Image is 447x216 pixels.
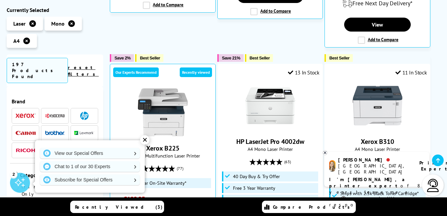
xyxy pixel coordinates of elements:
div: Currently Selected [7,7,103,13]
div: [PERSON_NAME] [338,157,411,163]
span: (77) [177,162,183,175]
a: Xerox B310 [352,125,402,132]
span: Free 3 Year On-Site Warranty* [125,180,186,186]
a: Compare Products [262,201,356,213]
a: Kyocera [45,112,65,120]
a: Lexmark [74,129,94,137]
img: user-headset-light.svg [426,179,440,192]
img: Canon [16,131,36,135]
label: Add to Compare [358,37,398,44]
a: View [344,18,411,32]
div: Our Experts Recommend [113,67,159,77]
a: Ricoh [16,146,36,155]
a: Xerox B225 [146,144,179,153]
span: A4 Mono Laser Printer [221,146,320,152]
label: Add to Compare [143,2,183,9]
span: Save 21% [222,55,240,60]
button: Save 2% [110,54,134,62]
a: HP LaserJet Pro 4002dw [236,137,304,146]
div: 13 In Stock [288,69,319,76]
img: Xerox [16,114,36,118]
a: Print Only [12,183,55,198]
a: Xerox [16,112,36,120]
span: ex VAT @ 20% [146,196,176,202]
span: Best Seller [329,55,349,60]
a: HP [74,112,94,120]
span: Best Seller [250,55,270,60]
img: Xerox B310 [352,81,402,131]
a: Xerox B225 [138,132,188,139]
button: Best Seller [245,54,273,62]
img: Brother [45,131,65,135]
label: Add to Compare [250,8,291,15]
img: Lexmark [74,131,94,135]
img: HP [80,112,89,120]
img: Xerox B225 [138,87,188,137]
b: I'm [PERSON_NAME], a printer expert [329,176,407,189]
a: reset filters [68,64,99,77]
div: [GEOGRAPHIC_DATA], [GEOGRAPHIC_DATA] [338,163,411,175]
button: Best Seller [135,54,163,62]
div: ✕ [140,135,149,145]
span: (63) [284,156,291,168]
span: Laser [13,20,26,27]
div: 2 [10,170,17,178]
a: Recently Viewed (3) [70,201,164,213]
span: Recently Viewed (3) [75,204,163,210]
span: Brand [12,98,98,105]
a: View our Special Offers [40,148,140,159]
a: Xerox B310 [361,137,394,146]
span: Category [20,172,98,180]
span: Compare Products [273,204,353,210]
span: Best Seller [140,55,160,60]
span: A4 Mono Multifunction Laser Printer [113,153,212,159]
button: Best Seller [325,54,353,62]
span: 40 Day Buy & Try Offer [233,174,280,179]
span: A4 [13,38,20,44]
a: Subscribe for Special Offers [40,174,140,185]
img: HP LaserJet Pro 4002dw [245,81,295,131]
div: Recently viewed [180,67,212,77]
span: Mono [51,20,65,27]
span: Save 2% [114,55,130,60]
span: Price Drop! [233,197,255,202]
img: Ricoh [16,149,36,152]
div: 11 In Stock [395,69,427,76]
img: Kyocera [45,113,65,118]
span: 197 Products Found [7,58,68,83]
span: £108.25 [123,195,145,203]
span: A4 Mono Laser Printer [328,146,427,152]
img: amy-livechat.png [329,160,335,172]
a: Brother [45,129,65,137]
p: of 8 years! Leave me a message and I'll respond ASAP [329,176,424,208]
span: Free 3 Year Warranty [233,185,275,191]
a: HP LaserJet Pro 4002dw [245,125,295,132]
a: Canon [16,129,36,137]
button: Save 21% [217,54,244,62]
a: Chat to 1 of our 30 Experts [40,161,140,172]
